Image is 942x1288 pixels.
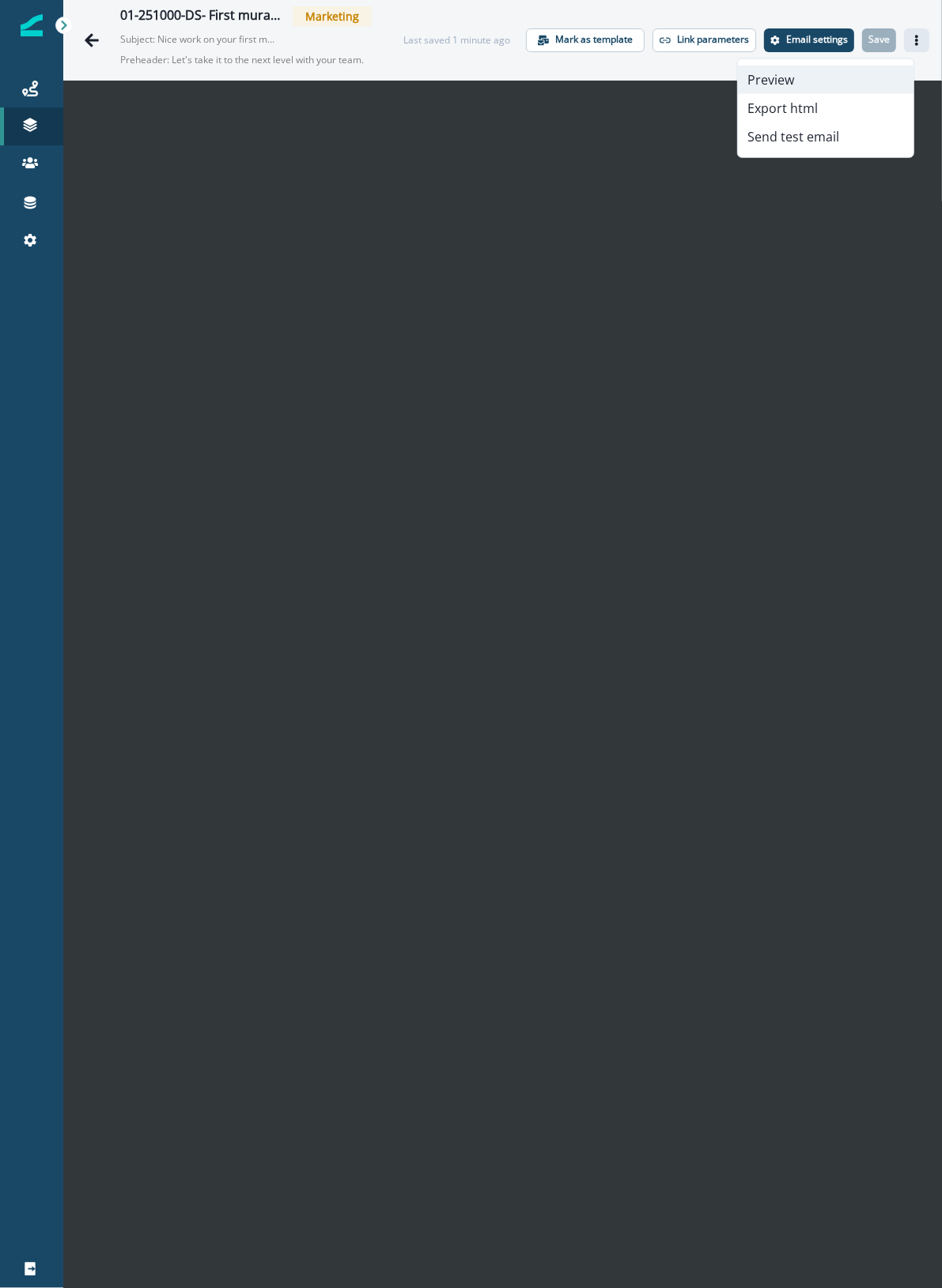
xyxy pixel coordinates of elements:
button: Save [862,28,896,52]
span: Marketing [293,6,372,26]
button: Send test email [738,122,914,151]
p: Email settings [786,34,848,45]
p: Save [868,34,890,45]
p: Subject: Nice work on your first mural! [120,26,278,47]
div: Last saved 1 minute ago [403,33,510,47]
img: Inflection [21,14,43,36]
button: Link parameters [653,28,756,52]
button: Export html [738,94,914,122]
p: Link parameters [677,34,749,45]
button: Settings [764,28,854,52]
p: Preheader: Let's take it to the next level with your team. [120,47,372,73]
button: Actions [904,28,929,52]
p: Mark as template [555,34,633,45]
div: 01-251000-DS- First mural follow-up - Sharing [120,8,280,25]
button: Go back [76,24,108,56]
button: Mark as template [526,28,645,52]
button: Preview [738,66,914,94]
